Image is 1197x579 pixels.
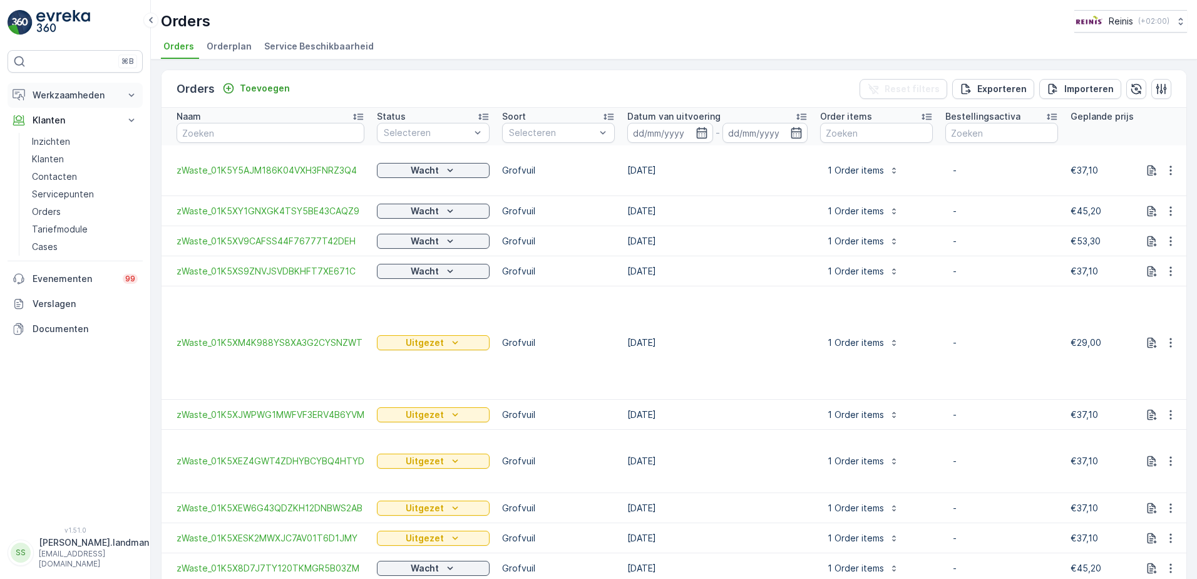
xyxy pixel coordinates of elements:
p: Wacht [411,235,439,248]
p: Toevoegen [240,82,290,95]
p: ( +02:00 ) [1138,16,1169,26]
button: Uitgezet [377,501,490,516]
a: zWaste_01K5XESK2MWXJC7AV01T6D1JMY [177,532,364,545]
p: Verslagen [33,298,138,310]
a: Contacten [27,168,143,185]
p: Reinis [1109,15,1133,28]
p: - [953,336,1051,349]
p: Grofvuil [502,562,615,575]
button: Reinis(+02:00) [1074,10,1187,33]
p: Uitgezet [406,455,444,467]
p: Wacht [411,164,439,177]
a: Verslagen [8,291,143,316]
td: [DATE] [621,145,814,196]
button: Uitgezet [377,454,490,469]
p: 1 Order items [828,205,884,217]
a: zWaste_01K5XY1GNXGK4TSY5BE43CAQZ9 [177,205,364,217]
button: Wacht [377,204,490,219]
span: zWaste_01K5XEW6G43QDZKH12DNBWS2AB [177,502,364,514]
span: €45,20 [1071,563,1101,573]
p: - [953,235,1051,248]
input: Zoeken [820,123,933,143]
p: Uitgezet [406,409,444,421]
button: Werkzaamheden [8,83,143,108]
p: Uitgezet [406,532,444,545]
span: €37,10 [1071,533,1098,543]
p: Servicepunten [32,188,94,201]
p: Uitgezet [406,336,444,349]
button: Importeren [1039,79,1121,99]
p: 1 Order items [828,409,884,421]
td: [DATE] [621,523,814,553]
p: - [953,562,1051,575]
a: Servicepunten [27,185,143,203]
a: zWaste_01K5Y5AJM186K04VXH3FNRZ3Q4 [177,164,364,177]
button: Wacht [377,234,490,249]
span: Orderplan [207,40,252,53]
span: €29,00 [1071,337,1101,348]
p: Cases [32,241,58,253]
p: 1 Order items [828,502,884,514]
a: Documenten [8,316,143,342]
button: 1 Order items [820,451,907,471]
p: 1 Order items [828,336,884,349]
p: 1 Order items [828,265,884,278]
p: Geplande prijs [1071,110,1134,123]
span: €37,10 [1071,456,1098,466]
p: Wacht [411,562,439,575]
img: Reinis-Logo-Vrijstaand_Tekengebied-1-copy2_aBO4n7j.png [1074,14,1104,28]
input: dd/mm/yyyy [627,123,713,143]
span: €37,10 [1071,409,1098,420]
span: zWaste_01K5XS9ZNVJSVDBKHFT7XE671C [177,265,364,278]
p: 1 Order items [828,562,884,575]
p: Grofvuil [502,265,615,278]
p: Grofvuil [502,455,615,467]
td: [DATE] [621,256,814,286]
button: 1 Order items [820,231,907,251]
p: Orders [177,80,215,98]
p: 1 Order items [828,235,884,248]
p: Klanten [32,153,64,165]
p: - [953,455,1051,467]
span: €37,10 [1071,503,1098,513]
a: Cases [27,238,143,256]
p: Importeren [1064,83,1114,95]
p: Order items [820,110,872,123]
a: zWaste_01K5XEZ4GWT4ZDHYBCYBQ4HTYD [177,455,364,467]
p: Reset filters [885,83,940,95]
p: - [953,502,1051,514]
button: Uitgezet [377,531,490,546]
td: [DATE] [621,493,814,523]
p: Grofvuil [502,409,615,421]
button: 1 Order items [820,405,907,425]
p: Status [377,110,406,123]
p: Inzichten [32,135,70,148]
span: €45,20 [1071,206,1101,216]
p: Bestellingsactiva [945,110,1020,123]
p: Naam [177,110,201,123]
a: zWaste_01K5X8D7J7TY120TKMGR5B03ZM [177,562,364,575]
p: - [953,409,1051,421]
button: 1 Order items [820,261,907,281]
a: Tariefmodule [27,221,143,238]
button: Wacht [377,163,490,178]
button: Wacht [377,264,490,279]
p: - [716,125,720,140]
p: 1 Order items [828,532,884,545]
a: zWaste_01K5XM4K988YS8XA3G2CYSNZWT [177,336,364,349]
button: SS[PERSON_NAME].landman[EMAIL_ADDRESS][DOMAIN_NAME] [8,536,143,569]
button: Exporteren [952,79,1034,99]
p: Evenementen [33,273,115,285]
p: - [953,265,1051,278]
button: Uitgezet [377,335,490,350]
a: Orders [27,203,143,221]
p: [EMAIL_ADDRESS][DOMAIN_NAME] [39,549,149,569]
input: Zoeken [945,123,1058,143]
td: [DATE] [621,286,814,400]
p: Documenten [33,323,138,335]
button: Toevoegen [217,81,295,96]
